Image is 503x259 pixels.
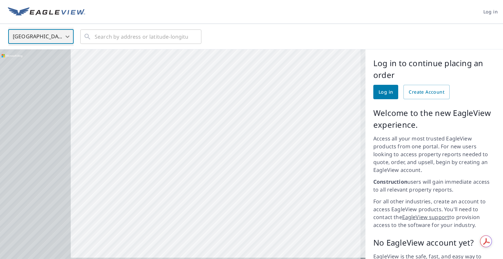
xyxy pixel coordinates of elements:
div: [GEOGRAPHIC_DATA] [8,28,74,46]
span: Log in [379,88,393,96]
img: EV Logo [8,7,85,17]
input: Search by address or latitude-longitude [95,28,188,46]
p: For all other industries, create an account to access EagleView products. You'll need to contact ... [373,197,495,229]
strong: Construction [373,178,407,185]
p: No EagleView account yet? [373,237,495,249]
p: Access all your most trusted EagleView products from one portal. For new users looking to access ... [373,135,495,174]
p: Welcome to the new EagleView experience. [373,107,495,131]
span: Create Account [409,88,444,96]
p: users will gain immediate access to all relevant property reports. [373,178,495,194]
a: Log in [373,85,398,99]
a: EagleView support [402,213,450,221]
a: Create Account [403,85,450,99]
span: Log in [483,8,498,16]
p: Log in to continue placing an order [373,57,495,81]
